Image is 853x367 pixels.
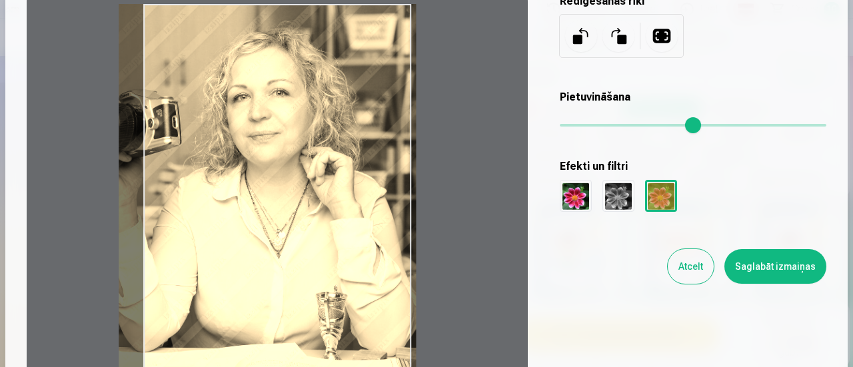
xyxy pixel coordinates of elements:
h5: Efekti un filtri [560,159,826,175]
button: Atcelt [668,249,714,284]
div: Oriģināls [560,180,592,212]
div: Melns un balts [602,180,634,212]
button: Saglabāt izmaiņas [724,249,826,284]
div: Sepija [645,180,677,212]
h5: Pietuvināšana [560,89,826,105]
